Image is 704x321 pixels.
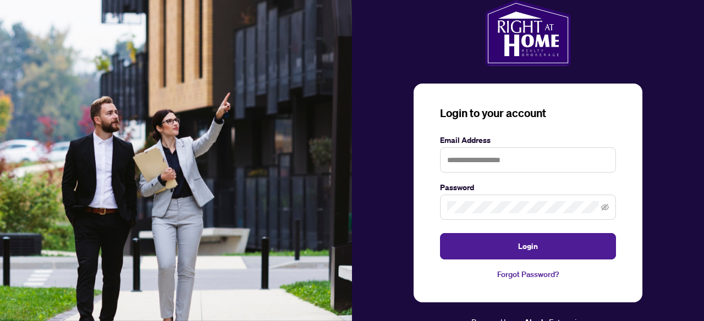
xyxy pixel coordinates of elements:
[440,134,616,146] label: Email Address
[440,233,616,259] button: Login
[440,106,616,121] h3: Login to your account
[518,237,538,255] span: Login
[440,268,616,280] a: Forgot Password?
[440,181,616,193] label: Password
[601,203,609,211] span: eye-invisible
